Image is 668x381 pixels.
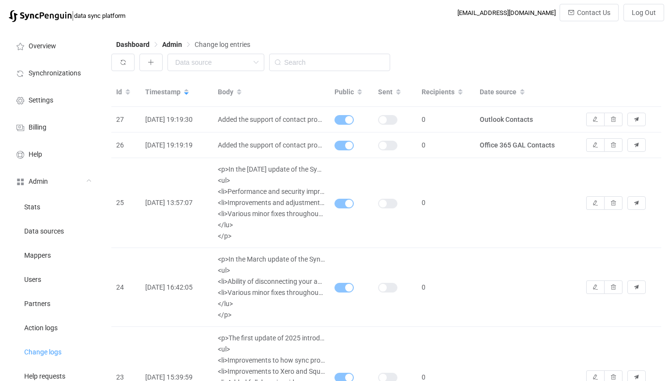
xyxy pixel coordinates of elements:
a: |data sync platform [9,9,125,22]
img: syncpenguin.svg [9,10,72,22]
span: | [72,9,74,22]
span: Dashboard [116,41,150,48]
a: Change logs [5,339,102,364]
input: Search [269,54,390,71]
input: Data source [167,54,264,71]
span: data sync platform [74,12,125,19]
a: Mappers [5,243,102,267]
span: Settings [29,97,53,104]
span: Change logs [24,349,61,356]
span: Help [29,151,42,159]
a: Users [5,267,102,291]
a: Settings [5,86,102,113]
span: Contact Us [577,9,610,16]
a: Partners [5,291,102,315]
span: Admin [29,178,48,186]
a: Overview [5,32,102,59]
span: Data sources [24,228,64,235]
span: Stats [24,204,40,211]
span: Synchronizations [29,70,81,77]
button: Log Out [623,4,664,21]
span: Action logs [24,324,58,332]
a: Action logs [5,315,102,339]
span: Partners [24,300,50,308]
button: Contact Us [560,4,619,21]
div: [EMAIL_ADDRESS][DOMAIN_NAME] [457,9,556,16]
span: Help requests [24,373,65,381]
span: Overview [29,43,56,50]
span: Change log entries [195,41,250,48]
span: Mappers [24,252,51,260]
span: Admin [162,41,182,48]
a: Help [5,140,102,167]
a: Billing [5,113,102,140]
div: Breadcrumb [116,41,250,48]
span: Log Out [632,9,656,16]
span: Billing [29,124,46,132]
a: Stats [5,194,102,219]
a: Synchronizations [5,59,102,86]
span: Users [24,276,41,284]
a: Data sources [5,219,102,243]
